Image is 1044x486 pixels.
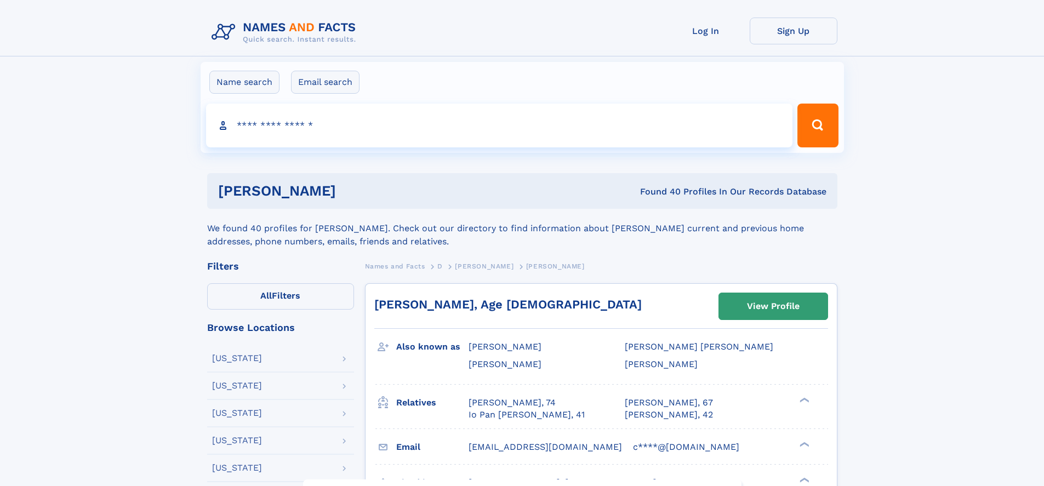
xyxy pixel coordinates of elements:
a: Names and Facts [365,259,425,273]
h3: Email [396,438,469,456]
a: D [437,259,443,273]
div: [US_STATE] [212,409,262,418]
input: search input [206,104,793,147]
a: [PERSON_NAME], 67 [625,397,713,409]
div: View Profile [747,294,800,319]
div: [US_STATE] [212,436,262,445]
div: Found 40 Profiles In Our Records Database [488,186,826,198]
span: [PERSON_NAME] [469,341,541,352]
label: Email search [291,71,360,94]
a: View Profile [719,293,828,319]
label: Name search [209,71,279,94]
h3: Relatives [396,393,469,412]
img: Logo Names and Facts [207,18,365,47]
a: [PERSON_NAME], Age [DEMOGRAPHIC_DATA] [374,298,642,311]
div: Filters [207,261,354,271]
label: Filters [207,283,354,310]
div: Browse Locations [207,323,354,333]
span: [EMAIL_ADDRESS][DOMAIN_NAME] [469,442,622,452]
button: Search Button [797,104,838,147]
a: [PERSON_NAME], 42 [625,409,713,421]
a: Sign Up [750,18,837,44]
span: [PERSON_NAME] [469,359,541,369]
div: [US_STATE] [212,464,262,472]
span: [PERSON_NAME] [455,262,514,270]
a: [PERSON_NAME] [455,259,514,273]
span: D [437,262,443,270]
span: All [260,290,272,301]
a: Io Pan [PERSON_NAME], 41 [469,409,585,421]
div: ❯ [797,476,810,483]
h3: Also known as [396,338,469,356]
div: We found 40 profiles for [PERSON_NAME]. Check out our directory to find information about [PERSON... [207,209,837,248]
div: ❯ [797,441,810,448]
span: [PERSON_NAME] [625,359,698,369]
div: ❯ [797,396,810,403]
div: [US_STATE] [212,381,262,390]
div: [US_STATE] [212,354,262,363]
span: [PERSON_NAME] [PERSON_NAME] [625,341,773,352]
a: Log In [662,18,750,44]
span: [PERSON_NAME] [526,262,585,270]
a: [PERSON_NAME], 74 [469,397,556,409]
h1: [PERSON_NAME] [218,184,488,198]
